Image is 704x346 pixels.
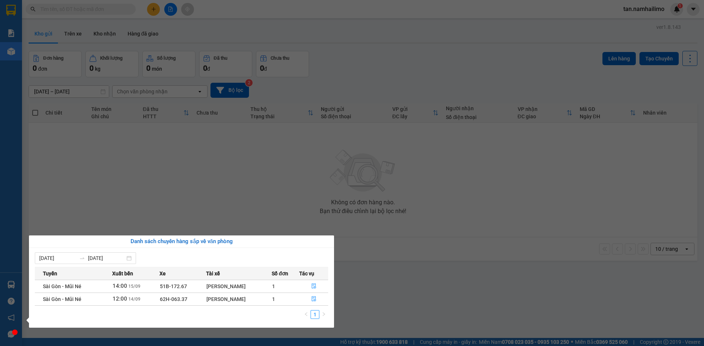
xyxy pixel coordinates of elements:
[128,297,140,302] span: 14/09
[272,283,275,289] span: 1
[113,283,127,289] span: 14:00
[319,310,328,319] li: Next Page
[206,282,272,290] div: [PERSON_NAME]
[322,312,326,316] span: right
[272,296,275,302] span: 1
[299,269,314,278] span: Tác vụ
[128,284,140,289] span: 15/09
[206,269,220,278] span: Tài xế
[302,310,311,319] li: Previous Page
[160,296,187,302] span: 62H-063.37
[302,310,311,319] button: left
[311,296,316,302] span: file-done
[304,312,308,316] span: left
[300,293,328,305] button: file-done
[160,283,187,289] span: 51B-172.67
[300,280,328,292] button: file-done
[159,269,166,278] span: Xe
[79,255,85,261] span: to
[112,269,133,278] span: Xuất bến
[43,283,81,289] span: Sài Gòn - Mũi Né
[272,269,288,278] span: Số đơn
[113,295,127,302] span: 12:00
[311,283,316,289] span: file-done
[43,296,81,302] span: Sài Gòn - Mũi Né
[43,269,57,278] span: Tuyến
[35,237,328,246] div: Danh sách chuyến hàng sắp về văn phòng
[311,310,319,319] a: 1
[39,254,76,262] input: Từ ngày
[206,295,272,303] div: [PERSON_NAME]
[311,310,319,319] li: 1
[88,254,125,262] input: Đến ngày
[319,310,328,319] button: right
[79,255,85,261] span: swap-right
